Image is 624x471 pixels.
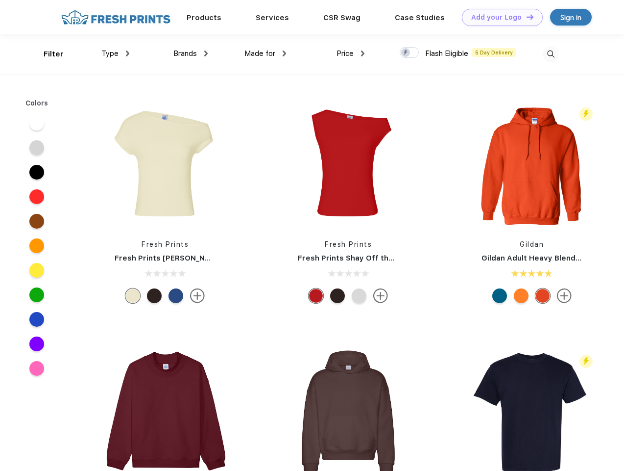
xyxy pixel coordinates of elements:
[336,49,354,58] span: Price
[58,9,173,26] img: fo%20logo%202.webp
[244,49,275,58] span: Made for
[492,288,507,303] div: Antique Sapphire
[283,99,413,230] img: func=resize&h=266
[520,240,544,248] a: Gildan
[204,51,208,56] img: dropdown.png
[18,98,56,108] div: Colors
[115,254,305,262] a: Fresh Prints [PERSON_NAME] Off the Shoulder Top
[256,13,289,22] a: Services
[535,288,550,303] div: Orange
[472,48,516,57] span: 5 Day Delivery
[467,99,597,230] img: func=resize&h=266
[309,288,323,303] div: Crimson
[323,13,360,22] a: CSR Swag
[579,355,593,368] img: flash_active_toggle.svg
[100,99,230,230] img: func=resize&h=266
[142,240,189,248] a: Fresh Prints
[550,9,592,26] a: Sign in
[283,51,286,56] img: dropdown.png
[101,49,119,58] span: Type
[527,14,533,20] img: DT
[560,12,581,23] div: Sign in
[298,254,449,262] a: Fresh Prints Shay Off the Shoulder Tank
[514,288,528,303] div: S Orange
[471,13,522,22] div: Add your Logo
[425,49,468,58] span: Flash Eligible
[543,46,559,62] img: desktop_search.svg
[557,288,572,303] img: more.svg
[44,49,64,60] div: Filter
[579,107,593,121] img: flash_active_toggle.svg
[125,288,140,303] div: Yellow
[190,288,205,303] img: more.svg
[126,51,129,56] img: dropdown.png
[168,288,183,303] div: True Blue
[147,288,162,303] div: Brown
[361,51,364,56] img: dropdown.png
[330,288,345,303] div: Brown
[187,13,221,22] a: Products
[373,288,388,303] img: more.svg
[352,288,366,303] div: Ash Grey
[173,49,197,58] span: Brands
[325,240,372,248] a: Fresh Prints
